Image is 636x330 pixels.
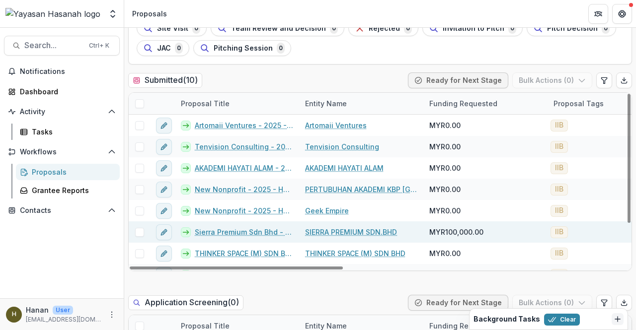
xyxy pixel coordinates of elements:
button: edit [156,139,172,155]
h2: Background Tasks [474,315,540,324]
a: Proposals [16,164,120,180]
a: Artomaii Ventures [305,120,367,131]
div: Tasks [32,127,112,137]
span: Team Review and Decision [231,24,326,33]
div: Funding Requested [423,93,548,114]
span: Pitch Decision [547,24,598,33]
button: Bulk Actions (0) [512,295,592,311]
button: Bulk Actions (0) [512,72,592,88]
a: Geek Empire [305,205,349,216]
span: MYR0.00 [429,163,461,173]
div: Dashboard [20,86,112,97]
nav: breadcrumb [128,6,171,21]
button: Partners [588,4,608,24]
a: Tenvision Consulting - 2025 - HSEF2025 - Iskandar Investment Berhad [195,141,293,152]
span: MYR50,000.00 [429,269,480,280]
button: Open Workflows [4,144,120,160]
a: New Nonprofit - 2025 - HSEF2025 - Iskandar Investment Berhad [195,184,293,195]
a: THINKER SPACE (M) SDN BHD [305,248,405,259]
a: THINKER SPACE (M) SDN BHD - 2025 - HSEF2025 - Iskandar Investment Berhad [195,248,293,259]
span: 0 [192,23,200,34]
div: Entity Name [299,93,423,114]
button: Export table data [616,72,632,88]
span: Search... [24,41,83,50]
span: MYR0.00 [429,184,461,195]
span: 0 [277,43,285,54]
div: Ctrl + K [87,40,111,51]
button: Edit table settings [596,295,612,311]
div: Proposals [32,167,112,177]
span: 0 [508,23,516,34]
button: Team Review and Decision0 [211,20,344,36]
a: Tasks [16,124,120,140]
div: Proposal Title [175,93,299,114]
button: Rejected0 [348,20,418,36]
div: Hanan [12,311,16,318]
a: SIERRA PREMIUM SDN.BHD [305,227,397,237]
a: PERTUBUHAN AKADEMI KBP [GEOGRAPHIC_DATA] [305,184,417,195]
button: Ready for Next Stage [408,295,508,311]
button: Open Contacts [4,202,120,218]
button: Search... [4,36,120,56]
h2: Application Screening ( 0 ) [128,295,243,310]
button: Get Help [612,4,632,24]
a: AKADEMI HAYATI ALAM - 2025 - HSEF2025 - Iskandar Investment Berhad [195,163,293,173]
button: Open entity switcher [106,4,120,24]
button: Invitation to Pitch0 [422,20,523,36]
a: Dashboard [4,83,120,100]
button: Pitch Decision0 [527,20,616,36]
span: MYR100,000.00 [429,227,483,237]
div: Proposal Tags [548,98,610,109]
button: JAC0 [137,40,189,56]
button: edit [156,118,172,133]
button: More [106,309,118,321]
span: Workflows [20,148,104,156]
div: Funding Requested [423,98,503,109]
span: Contacts [20,206,104,215]
button: Export table data [616,295,632,311]
span: Activity [20,108,104,116]
div: Grantee Reports [32,185,112,196]
button: Pitching Session0 [193,40,291,56]
span: 0 [602,23,610,34]
button: edit [156,224,172,240]
a: Grantee Reports [16,182,120,198]
span: 0 [330,23,338,34]
button: edit [156,246,172,262]
p: User [53,306,73,315]
span: Rejected [369,24,400,33]
button: edit [156,182,172,198]
div: Proposal Title [175,98,236,109]
span: JAC [157,44,171,53]
a: JOCO BUSINESS & SERVICES [305,269,404,280]
span: MYR0.00 [429,205,461,216]
a: Sierra Premium Sdn Bhd - 2025 - HSEF2025 - Iskandar Investment Berhad [195,227,293,237]
button: Dismiss [612,313,624,325]
div: Entity Name [299,98,353,109]
a: Artomaii Ventures - 2025 - HSEF2025 - Iskandar Investment Berhad [195,120,293,131]
button: Site Visit0 [137,20,207,36]
a: New Nonprofit - 2025 - HSEF2025 - Iskandar Investment Berhad [195,205,293,216]
p: [EMAIL_ADDRESS][DOMAIN_NAME] [26,315,102,324]
button: Clear [544,314,580,326]
span: 0 [404,23,412,34]
button: Edit table settings [596,72,612,88]
div: Proposals [132,8,167,19]
button: edit [156,203,172,219]
span: Pitching Session [214,44,273,53]
p: Hanan [26,305,49,315]
button: Open Activity [4,104,120,120]
span: MYR0.00 [429,141,461,152]
button: edit [156,160,172,176]
span: Site Visit [157,24,188,33]
h2: Submitted ( 10 ) [128,73,202,87]
span: 0 [175,43,183,54]
span: MYR0.00 [429,120,461,131]
span: MYR0.00 [429,248,461,259]
a: Tenvision Consulting [305,141,379,152]
span: Invitation to Pitch [443,24,504,33]
button: Ready for Next Stage [408,72,508,88]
